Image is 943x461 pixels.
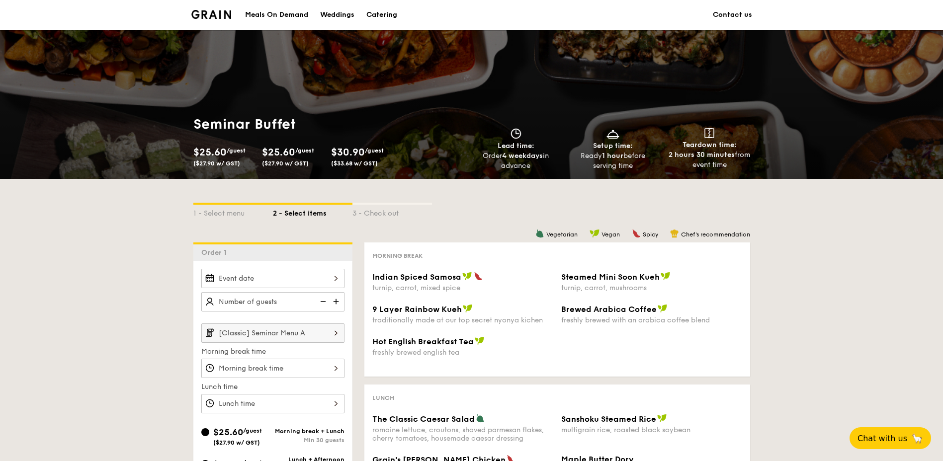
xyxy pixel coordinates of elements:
[372,426,553,443] div: romaine lettuce, croutons, shaved parmesan flakes, cherry tomatoes, housemade caesar dressing
[669,151,735,159] strong: 2 hours 30 minutes
[372,337,474,346] span: Hot English Breakfast Tea
[683,141,737,149] span: Teardown time:
[850,427,931,449] button: Chat with us🦙
[227,147,246,154] span: /guest
[665,150,754,170] div: from event time
[593,142,633,150] span: Setup time:
[561,426,742,434] div: multigrain rice, roasted black soybean
[561,305,657,314] span: Brewed Arabica Coffee
[372,414,475,424] span: The Classic Caesar Salad
[605,128,620,139] img: icon-dish.430c3a2e.svg
[372,394,394,401] span: Lunch
[658,304,668,313] img: icon-vegan.f8ff3823.svg
[704,128,714,138] img: icon-teardown.65201eee.svg
[201,428,209,436] input: $25.60/guest($27.90 w/ GST)Morning break + LunchMin 30 guests
[201,292,344,311] input: Number of guests
[315,292,330,311] img: icon-reduce.1d2dbef1.svg
[295,147,314,154] span: /guest
[661,272,671,281] img: icon-vegan.f8ff3823.svg
[657,414,667,423] img: icon-vegan.f8ff3823.svg
[262,160,309,167] span: ($27.90 w/ GST)
[201,382,344,392] label: Lunch time
[191,10,232,19] img: Grain
[201,269,344,288] input: Event date
[463,304,473,313] img: icon-vegan.f8ff3823.svg
[372,348,553,357] div: freshly brewed english tea
[602,152,623,160] strong: 1 hour
[509,128,523,139] img: icon-clock.2db775ea.svg
[365,147,384,154] span: /guest
[201,347,344,357] label: Morning break time
[273,428,344,435] div: Morning break + Lunch
[193,160,240,167] span: ($27.90 w/ GST)
[681,231,750,238] span: Chef's recommendation
[273,205,352,219] div: 2 - Select items
[561,284,742,292] div: turnip, carrot, mushrooms
[352,205,432,219] div: 3 - Check out
[330,292,344,311] img: icon-add.58712e84.svg
[213,439,260,446] span: ($27.90 w/ GST)
[191,10,232,19] a: Logotype
[632,229,641,238] img: icon-spicy.37a8142b.svg
[213,427,243,438] span: $25.60
[561,414,656,424] span: Sanshoku Steamed Rice
[372,316,553,324] div: traditionally made at our top secret nyonya kichen
[670,229,679,238] img: icon-chef-hat.a58ddaea.svg
[331,160,378,167] span: ($33.68 w/ GST)
[372,284,553,292] div: turnip, carrot, mixed spice
[476,414,485,423] img: icon-vegetarian.fe4039eb.svg
[372,272,461,282] span: Indian Spiced Samosa
[193,115,392,133] h1: Seminar Buffet
[568,151,657,171] div: Ready before serving time
[262,147,295,158] span: $25.60
[643,231,658,238] span: Spicy
[475,336,485,345] img: icon-vegan.f8ff3823.svg
[462,272,472,281] img: icon-vegan.f8ff3823.svg
[193,147,227,158] span: $25.60
[372,252,423,259] span: Morning break
[601,231,620,238] span: Vegan
[201,359,344,378] input: Morning break time
[243,427,262,434] span: /guest
[911,433,923,444] span: 🦙
[561,272,660,282] span: Steamed Mini Soon Kueh
[201,248,231,257] span: Order 1
[331,147,365,158] span: $30.90
[857,434,907,443] span: Chat with us
[474,272,483,281] img: icon-spicy.37a8142b.svg
[546,231,578,238] span: Vegetarian
[498,142,534,150] span: Lead time:
[328,323,344,342] img: icon-chevron-right.3c0dfbd6.svg
[535,229,544,238] img: icon-vegetarian.fe4039eb.svg
[561,316,742,324] div: freshly brewed with an arabica coffee blend
[372,305,462,314] span: 9 Layer Rainbow Kueh
[472,151,561,171] div: Order in advance
[590,229,600,238] img: icon-vegan.f8ff3823.svg
[201,394,344,413] input: Lunch time
[502,152,543,160] strong: 4 weekdays
[273,437,344,444] div: Min 30 guests
[193,205,273,219] div: 1 - Select menu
